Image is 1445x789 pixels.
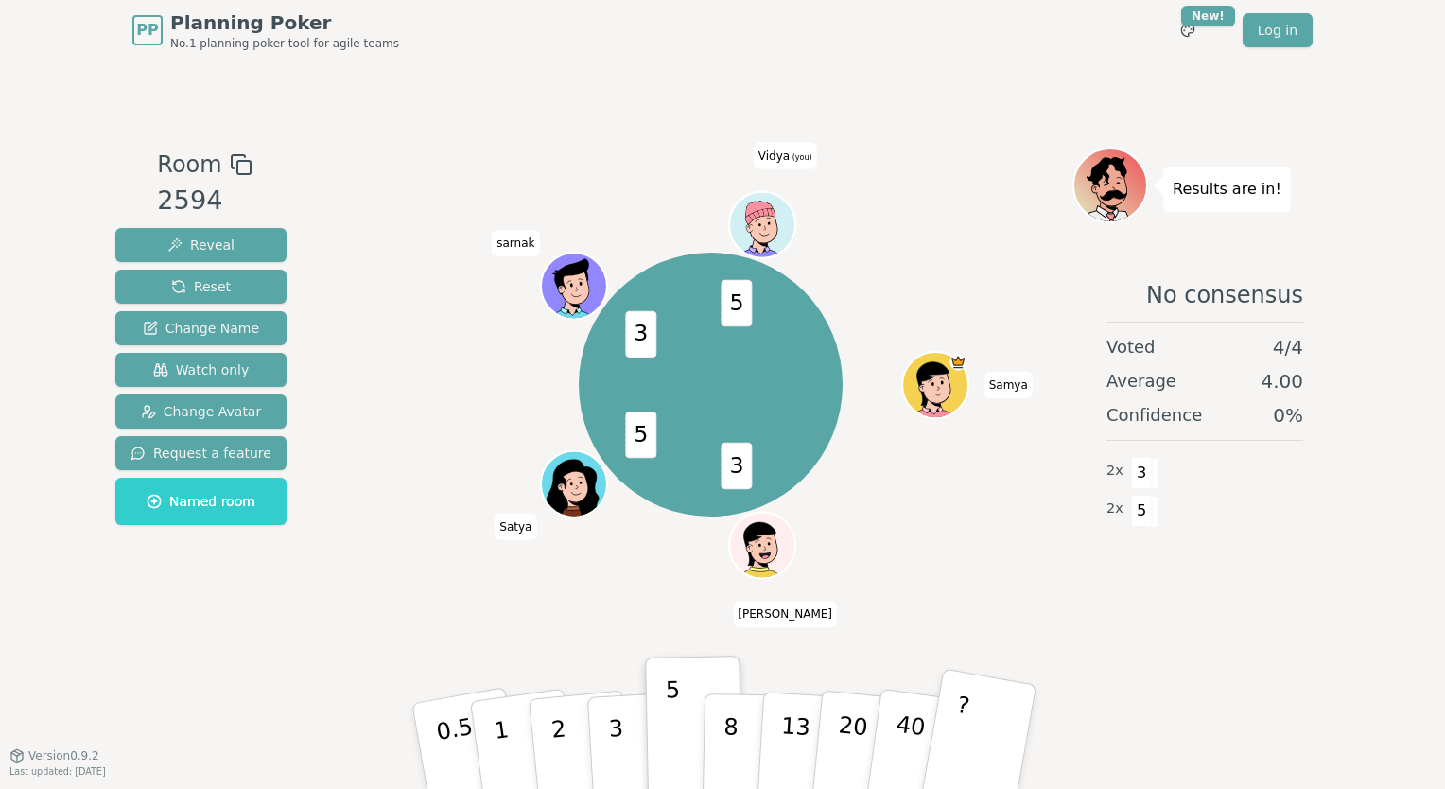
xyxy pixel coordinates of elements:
span: Voted [1106,334,1156,360]
button: Version0.9.2 [9,748,99,763]
span: No.1 planning poker tool for agile teams [170,36,399,51]
span: 2 x [1106,461,1123,482]
span: 5 [626,412,657,458]
span: Samya is the host [950,354,967,371]
span: Click to change your name [754,142,817,168]
button: Watch only [115,353,287,387]
span: 5 [722,280,753,326]
button: New! [1171,13,1205,47]
button: Named room [115,478,287,525]
span: Named room [147,492,255,511]
button: Change Name [115,311,287,345]
span: Request a feature [131,444,271,463]
span: 4 / 4 [1273,334,1303,360]
div: 2594 [157,182,252,220]
span: Reveal [167,236,235,254]
span: No consensus [1146,280,1303,310]
button: Reveal [115,228,287,262]
span: Version 0.9.2 [28,748,99,763]
button: Reset [115,270,287,304]
span: Click to change your name [495,513,536,539]
span: 0 % [1273,402,1303,429]
a: PPPlanning PokerNo.1 planning poker tool for agile teams [132,9,399,51]
span: Watch only [153,360,250,379]
span: Average [1106,368,1176,394]
span: 2 x [1106,499,1123,519]
a: Log in [1243,13,1313,47]
span: 3 [626,311,657,358]
span: 4.00 [1261,368,1303,394]
span: 3 [1131,457,1153,489]
span: Change Avatar [141,402,262,421]
span: Planning Poker [170,9,399,36]
span: Change Name [143,319,259,338]
span: (you) [790,152,812,161]
span: Click to change your name [984,372,1033,398]
span: Room [157,148,221,182]
span: Last updated: [DATE] [9,766,106,777]
span: Click to change your name [492,230,539,256]
p: Results are in! [1173,176,1281,202]
button: Request a feature [115,436,287,470]
span: Click to change your name [733,601,837,627]
span: PP [136,19,158,42]
div: New! [1181,6,1235,26]
span: Reset [171,277,231,296]
p: 5 [666,676,682,779]
button: Click to change your avatar [732,193,794,255]
button: Change Avatar [115,394,287,429]
span: 5 [1131,495,1153,527]
span: Confidence [1106,402,1202,429]
span: 3 [722,443,753,489]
